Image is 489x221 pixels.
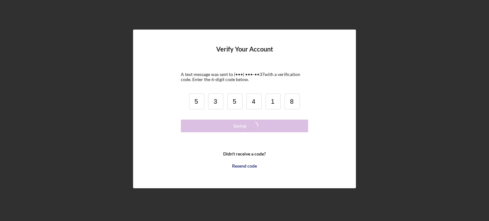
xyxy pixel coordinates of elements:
button: Saving [181,120,308,132]
h4: Verify Your Account [216,45,273,62]
button: Resend code [181,160,308,172]
b: Didn't receive a code? [223,151,266,156]
div: A text message was sent to (•••) •••-•• 37 with a verification code. Enter the 6-digit code below. [181,72,308,82]
div: Resend code [232,160,257,172]
div: Saving [233,120,246,132]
